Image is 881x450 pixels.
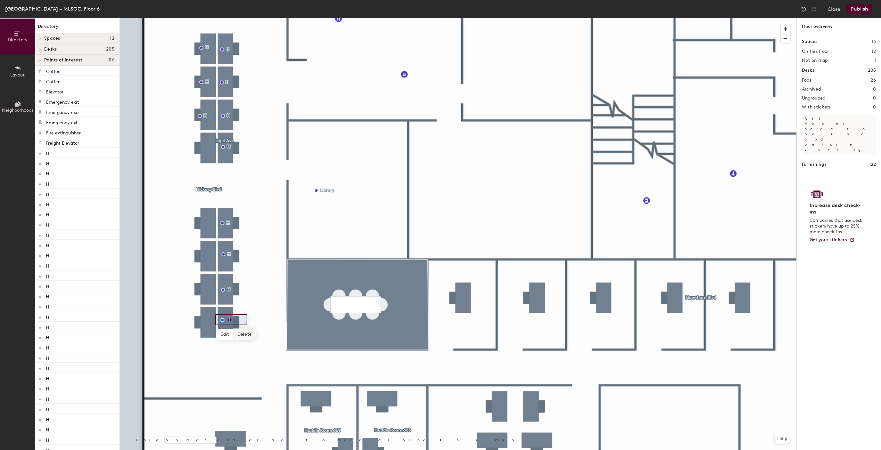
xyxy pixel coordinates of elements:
[802,161,826,168] h1: Furnishings
[802,49,829,54] h2: On this floor
[110,36,114,41] span: 12
[5,5,100,13] div: [GEOGRAPHIC_DATA] – MLSOC, Floor 6
[46,190,49,197] p: H
[802,67,814,74] h1: Desks
[873,96,876,101] h2: 0
[46,77,61,84] p: Coffee
[802,114,876,155] p: All desks need to be in a pod before saving
[46,313,49,320] p: H
[233,329,256,340] span: Delete
[46,98,79,105] p: Emergency exit
[46,436,49,443] p: H
[46,108,79,115] p: Emergency exit
[801,6,807,12] img: Undo
[44,58,82,63] span: Points of interest
[2,108,33,113] span: Neighborhoods
[46,261,49,269] p: H
[871,49,876,54] h2: 12
[868,67,876,74] h1: 205
[46,169,49,177] p: H
[802,105,831,110] h2: With stickers
[46,180,49,187] p: H
[46,405,49,412] p: H
[46,251,49,259] p: H
[873,87,876,92] h2: 0
[46,333,49,341] p: H
[46,415,49,422] p: H
[874,58,876,63] h2: 1
[802,58,828,63] h2: Not on map
[35,23,119,33] h1: Directory
[46,364,49,371] p: H
[802,78,812,83] h2: Pods
[46,374,49,382] p: H
[216,329,233,340] span: Edit
[46,139,79,146] p: Freight Elevator
[46,200,49,207] p: H
[873,105,876,110] h2: 0
[46,159,49,166] p: H
[106,47,114,52] span: 205
[46,302,49,310] p: H
[46,128,81,136] p: Fire extinguisher
[810,189,824,200] img: Sticker logo
[46,221,49,228] p: H
[46,149,49,156] p: H
[802,38,817,45] h1: Spaces
[46,354,49,361] p: H
[872,38,876,45] h1: 13
[46,67,61,74] p: Coffee
[869,161,876,168] h1: 122
[46,323,49,330] p: H
[46,395,49,402] p: H
[775,433,790,444] button: Help
[802,87,821,92] h2: Archived
[802,96,826,101] h2: Ungrouped
[46,210,49,218] p: H
[46,343,49,351] p: H
[46,87,63,95] p: Elevator
[797,18,881,33] h1: Floor overview
[810,202,864,215] h4: Increase desk check-ins
[46,231,49,238] p: H
[46,292,49,300] p: H
[46,282,49,289] p: H
[46,241,49,248] p: H
[870,78,876,83] h2: 26
[46,384,49,392] p: H
[828,4,840,14] button: Close
[11,72,25,78] span: Layout
[847,4,872,14] button: Publish
[46,425,49,433] p: H
[810,237,847,243] span: Get your stickers
[46,272,49,279] p: H
[811,6,817,12] img: Redo
[810,218,864,235] p: Companies that use desk stickers have up to 25% more check-ins.
[108,58,114,63] span: 116
[46,118,79,125] p: Emergency exit
[44,47,57,52] span: Desks
[8,37,28,43] span: Directory
[44,36,60,41] span: Spaces
[810,237,855,243] a: Get your stickers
